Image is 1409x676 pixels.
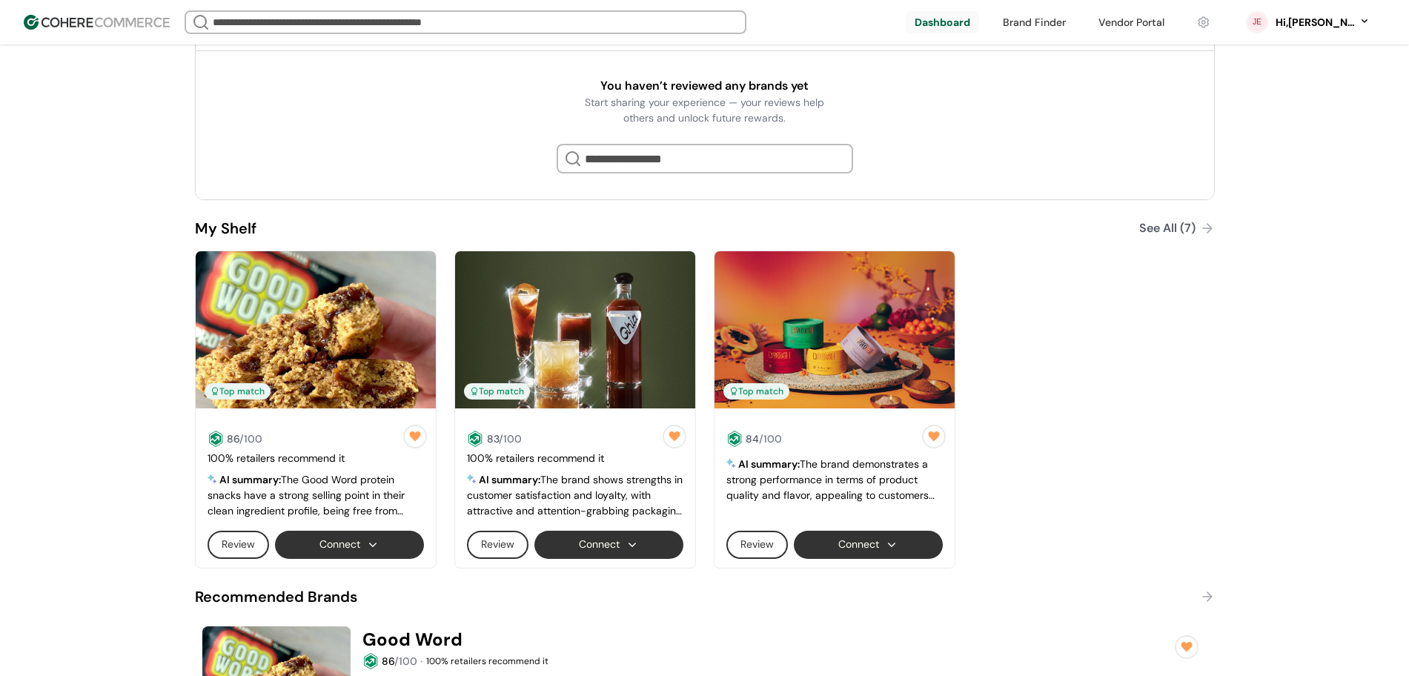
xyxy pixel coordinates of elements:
[24,15,170,30] img: Cohere Logo
[219,473,281,486] span: AI summary:
[1246,11,1268,33] svg: 0 percent
[467,531,528,559] button: Review
[534,531,683,559] button: Connect
[208,531,269,559] button: Review
[1274,15,1370,30] button: Hi,[PERSON_NAME]
[660,422,689,451] button: add to favorite
[726,457,940,642] span: The brand demonstrates a strong performance in terms of product quality and flavor, appealing to ...
[574,95,835,126] div: Start sharing your experience — your reviews help others and unlock future rewards.
[600,77,809,95] div: You haven’t reviewed any brands yet
[479,473,540,486] span: AI summary:
[275,531,424,559] button: Connect
[195,218,256,239] div: My Shelf
[400,422,430,451] button: add to favorite
[738,457,800,471] span: AI summary:
[794,531,943,559] button: Connect
[1139,219,1196,237] div: See All (7)
[195,586,357,607] div: Recommended Brands
[1172,632,1201,662] button: add to favorite
[919,422,949,451] button: add to favorite
[726,531,788,559] button: Review
[1274,15,1356,30] div: Hi, [PERSON_NAME]
[467,473,683,673] span: The brand shows strengths in customer satisfaction and loyalty, with attractive and attention-gra...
